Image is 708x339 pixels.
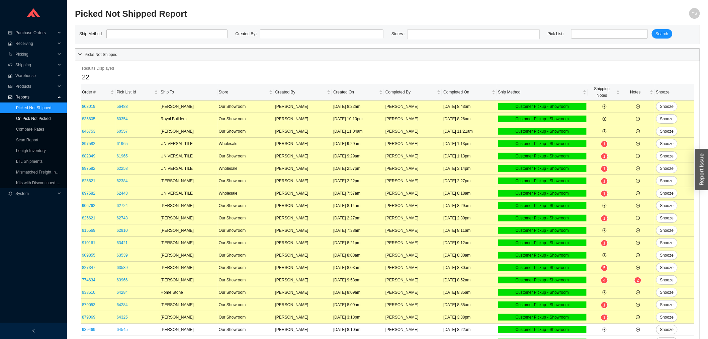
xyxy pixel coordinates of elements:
[601,166,608,172] sup: 1
[82,203,95,208] a: 906762
[16,170,67,175] a: Mismatched Freight Invoices
[217,125,274,138] td: Our Showroom
[442,237,497,249] td: [DATE] 9:12am
[442,84,497,100] th: Completed On sortable
[82,241,95,245] a: 910161
[660,190,674,197] span: Snooze
[656,151,678,161] button: Snooze
[117,327,128,332] a: 64545
[636,154,640,158] span: plus-circle
[601,302,608,308] sup: 1
[82,302,95,307] a: 879053
[159,113,217,125] td: Royal Builders
[442,212,497,224] td: [DATE] 2:30pm
[217,175,274,187] td: Our Showroom
[82,129,95,134] a: 846753
[159,286,217,299] td: Home Stone
[15,49,56,60] span: Picking
[333,89,378,95] span: Created On
[603,191,606,196] span: 1
[82,265,95,270] a: 827347
[498,202,587,209] div: Customer Pickup - Showroom
[636,117,640,121] span: plus-circle
[603,290,607,294] span: plus-circle
[442,138,497,150] td: [DATE] 1:13pm
[498,240,587,246] div: Customer Pickup - Showroom
[332,138,384,150] td: [DATE] 9:29am
[117,315,128,320] a: 64325
[274,212,332,224] td: [PERSON_NAME]
[656,226,678,235] button: Snooze
[656,30,669,37] span: Search
[15,188,56,199] span: System
[603,154,606,159] span: 1
[117,216,128,220] a: 62743
[274,175,332,187] td: [PERSON_NAME]
[660,165,674,172] span: Snooze
[82,73,89,81] span: 22
[498,277,587,283] div: Customer Pickup - Showroom
[15,70,56,81] span: Warehouse
[82,166,95,171] a: 897582
[384,113,442,125] td: [PERSON_NAME]
[636,315,640,319] span: plus-circle
[332,84,384,100] th: Created On sortable
[442,100,497,113] td: [DATE] 8:43am
[8,84,13,88] span: read
[159,84,217,100] th: Ship To
[159,224,217,237] td: [PERSON_NAME]
[217,138,274,150] td: Wholesale
[159,249,217,262] td: [PERSON_NAME]
[660,264,674,271] span: Snooze
[603,142,606,146] span: 1
[274,84,332,100] th: Created By sortable
[498,227,587,234] div: Customer Pickup - Showroom
[82,65,693,72] div: Results Displayed
[384,274,442,286] td: [PERSON_NAME]
[159,200,217,212] td: [PERSON_NAME]
[82,191,95,196] a: 897582
[274,138,332,150] td: [PERSON_NAME]
[656,176,678,186] button: Snooze
[15,27,56,38] span: Purchase Orders
[217,200,274,212] td: Our Showroom
[589,85,615,99] span: Shipping Notes
[603,278,606,283] span: 4
[603,216,606,221] span: 1
[82,253,95,258] a: 909855
[217,299,274,311] td: Our Showroom
[384,84,442,100] th: Completed By sortable
[656,114,678,124] button: Snooze
[636,241,640,245] span: plus-circle
[384,100,442,113] td: [PERSON_NAME]
[117,104,128,109] a: 56488
[82,89,109,95] span: Order #
[117,129,128,134] a: 60557
[655,84,694,100] th: Snooze
[498,252,587,259] div: Customer Pickup - Showroom
[16,181,66,185] a: Kits with Discontinued Parts
[656,238,678,248] button: Snooze
[384,138,442,150] td: [PERSON_NAME]
[159,212,217,224] td: [PERSON_NAME]
[332,212,384,224] td: [DATE] 2:27pm
[16,106,51,110] a: Picked Not Shipped
[217,162,274,175] td: Wholesale
[16,148,46,153] a: Lehigh Inventory
[15,81,56,92] span: Products
[656,288,678,297] button: Snooze
[656,164,678,173] button: Snooze
[81,84,115,100] th: Order # sortable
[236,29,260,39] label: Created By
[159,150,217,162] td: UNIVERSAL TILE
[217,237,274,249] td: Our Showroom
[274,237,332,249] td: [PERSON_NAME]
[442,125,497,138] td: [DATE] 11:21am
[660,153,674,159] span: Snooze
[82,179,95,183] a: 825621
[332,187,384,200] td: [DATE] 7:57am
[79,29,106,39] label: Ship Method
[159,125,217,138] td: [PERSON_NAME]
[603,303,606,308] span: 1
[385,89,436,95] span: Completed By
